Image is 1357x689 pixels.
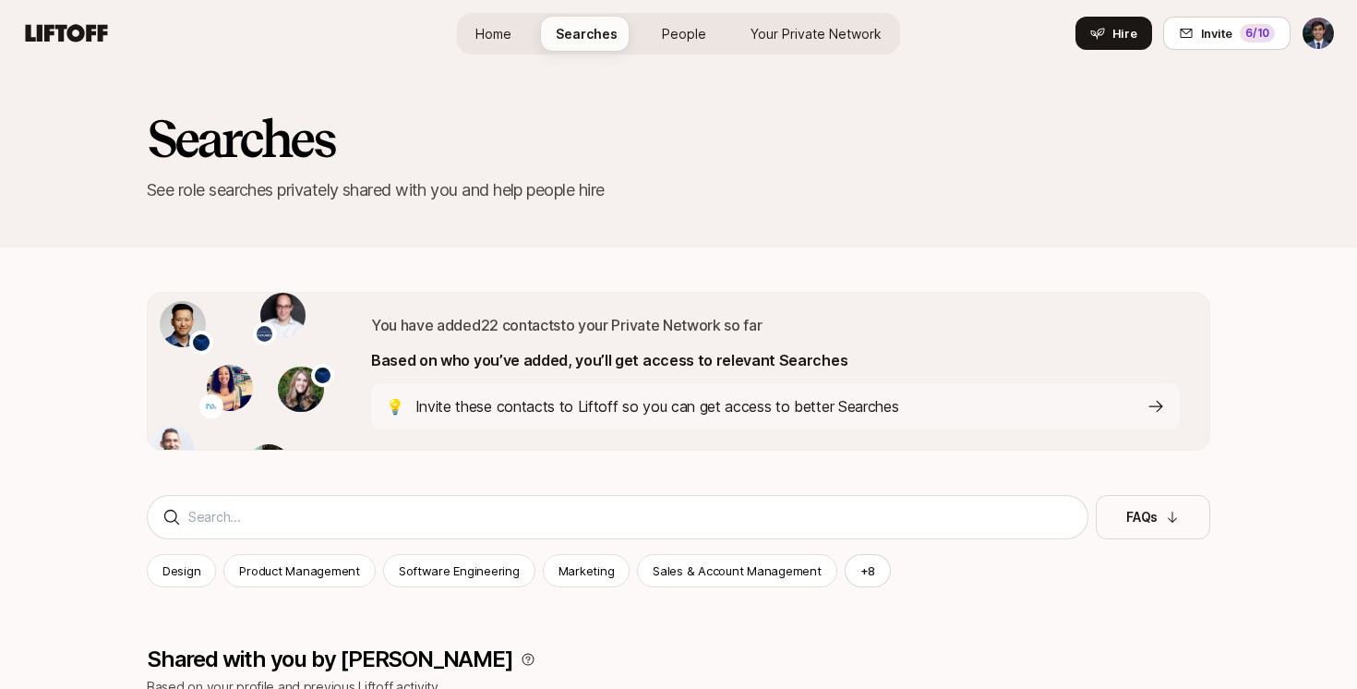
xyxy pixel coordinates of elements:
p: Shared with you by [PERSON_NAME] [147,647,513,672]
button: Invite6/10 [1163,17,1291,50]
input: Search... [188,506,1073,528]
img: McKinsey & Company logo [315,368,331,384]
img: 1651862386856 [278,367,324,413]
span: Invite [1201,24,1232,42]
img: 1623824340553 [160,301,206,347]
span: Home [475,24,511,43]
a: People [647,17,721,51]
p: See role searches privately shared with you and help people hire [147,177,1210,203]
a: Searches [541,17,632,51]
a: Home [461,17,526,51]
p: Design [162,562,200,580]
span: Searches [556,24,618,43]
button: Hire [1075,17,1152,50]
button: Avi Saraf [1302,17,1335,50]
p: Marketing [558,562,615,580]
img: McKinsey & Company logo [193,334,210,351]
img: 1549132251210 [207,365,253,411]
p: You have added 22 contacts to your Private Network so far [371,313,1180,337]
p: Product Management [239,562,359,580]
img: 1516261509803 [260,293,306,339]
p: Invite these contacts to Liftoff so you can get access to better Searches [415,394,899,418]
img: Avi Saraf [1303,18,1334,49]
span: Your Private Network [751,24,882,43]
a: Your Private Network [736,17,896,51]
p: FAQs [1126,506,1158,528]
h2: Searches [147,111,1210,166]
p: 💡 [386,394,404,418]
button: +8 [845,554,892,587]
img: 1714589211455 [246,444,292,490]
span: People [662,24,706,43]
p: Software Engineering [399,562,520,580]
p: Based on who you’ve added, you’ll get access to relevant Searches [371,348,1180,372]
img: Democratic Data Exchange logo [203,398,220,415]
p: Sales & Account Management [653,562,821,580]
img: Schmidt Futures logo [257,326,273,343]
div: 6 /10 [1240,24,1275,42]
span: Hire [1112,24,1137,42]
button: FAQs [1096,495,1210,539]
img: 1710217737141 [149,426,195,472]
